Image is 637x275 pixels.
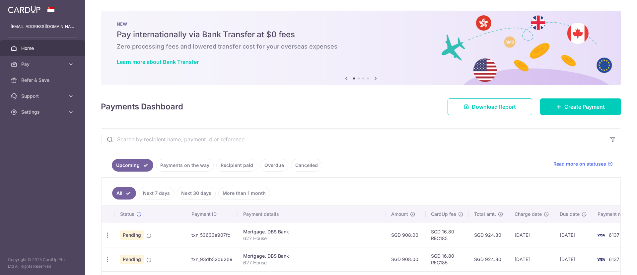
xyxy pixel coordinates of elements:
span: 6137 [609,232,619,238]
img: Bank Card [594,231,607,239]
a: More than 1 month [218,187,270,200]
span: Pending [120,230,144,240]
a: All [112,187,136,200]
span: Pay [21,61,65,68]
a: Learn more about Bank Transfer [117,59,199,65]
input: Search by recipient name, payment id or reference [101,129,605,150]
a: Next 30 days [177,187,216,200]
td: SGD 908.00 [386,223,426,247]
div: Mortgage. DBS Bank [243,253,381,259]
span: Read more on statuses [553,161,606,167]
td: [DATE] [509,247,554,271]
span: Home [21,45,65,52]
a: Download Report [448,98,532,115]
a: Cancelled [291,159,322,172]
td: txn_53633a907fc [186,223,238,247]
span: Create Payment [564,103,605,111]
td: SGD 924.80 [469,247,509,271]
a: Next 7 days [139,187,174,200]
p: NEW [117,21,605,27]
p: 627 House [243,259,381,266]
span: Support [21,93,65,99]
span: Status [120,211,134,217]
td: [DATE] [509,223,554,247]
a: Recipient paid [216,159,257,172]
td: txn_93db52d62b9 [186,247,238,271]
th: Payment ID [186,206,238,223]
td: SGD 924.80 [469,223,509,247]
img: Bank Card [594,255,607,263]
span: CardUp fee [431,211,456,217]
td: SGD 16.80 REC185 [426,247,469,271]
td: [DATE] [554,247,592,271]
h6: Zero processing fees and lowered transfer cost for your overseas expenses [117,43,605,51]
span: Due date [560,211,580,217]
a: Overdue [260,159,288,172]
td: SGD 908.00 [386,247,426,271]
h5: Pay internationally via Bank Transfer at $0 fees [117,29,605,40]
span: 6137 [609,256,619,262]
span: Amount [391,211,408,217]
span: Download Report [472,103,516,111]
h4: Payments Dashboard [101,101,183,113]
th: Payment details [238,206,386,223]
a: Create Payment [540,98,621,115]
span: Refer & Save [21,77,65,83]
span: Settings [21,109,65,115]
p: 627 House [243,235,381,242]
span: Total amt. [474,211,496,217]
span: Pending [120,255,144,264]
p: [EMAIL_ADDRESS][DOMAIN_NAME] [11,23,74,30]
a: Upcoming [112,159,153,172]
img: CardUp [8,5,40,13]
a: Read more on statuses [553,161,613,167]
td: [DATE] [554,223,592,247]
div: Mortgage. DBS Bank [243,228,381,235]
a: Payments on the way [156,159,214,172]
img: Bank transfer banner [101,11,621,85]
span: Charge date [515,211,542,217]
td: SGD 16.80 REC185 [426,223,469,247]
